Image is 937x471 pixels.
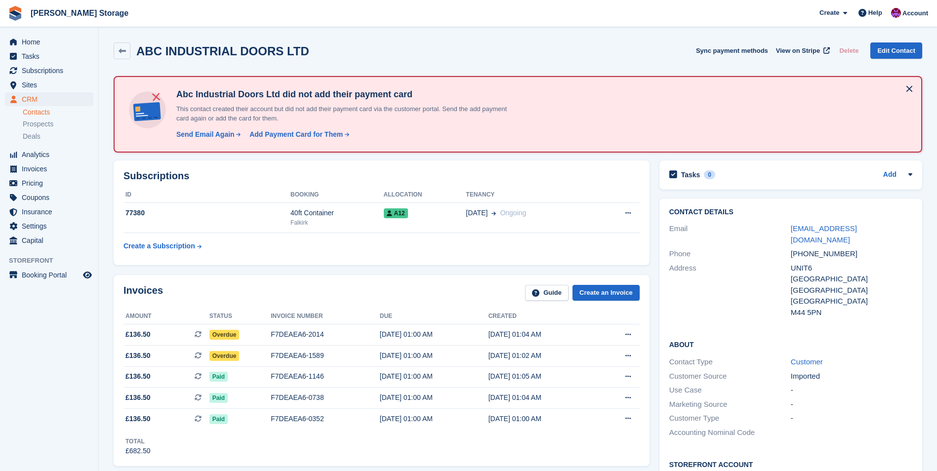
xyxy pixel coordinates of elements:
a: menu [5,35,93,49]
div: Total [125,437,151,446]
th: Created [489,309,597,324]
a: menu [5,162,93,176]
div: Accounting Nominal Code [669,427,791,438]
div: [DATE] 01:00 AM [489,414,597,424]
a: [PERSON_NAME] Storage [27,5,132,21]
span: Paid [209,414,228,424]
div: [DATE] 01:00 AM [380,329,489,340]
a: Create a Subscription [123,237,202,255]
h2: Invoices [123,285,163,301]
a: Prospects [23,119,93,129]
th: Amount [123,309,209,324]
a: menu [5,219,93,233]
h2: ABC INDUSTRIAL DOORS LTD [136,44,309,58]
span: Sites [22,78,81,92]
div: [DATE] 01:00 AM [380,351,489,361]
a: menu [5,205,93,219]
span: CRM [22,92,81,106]
div: - [791,399,912,410]
div: F7DEAEA6-2014 [271,329,380,340]
span: £136.50 [125,329,151,340]
div: Use Case [669,385,791,396]
a: Customer [791,357,823,366]
a: Edit Contact [870,42,922,59]
a: Contacts [23,108,93,117]
div: - [791,413,912,424]
span: £136.50 [125,392,151,403]
span: £136.50 [125,371,151,382]
span: Create [819,8,839,18]
span: Pricing [22,176,81,190]
a: Add Payment Card for Them [245,129,350,140]
div: [GEOGRAPHIC_DATA] [791,274,912,285]
div: [DATE] 01:05 AM [489,371,597,382]
div: [DATE] 01:04 AM [489,392,597,403]
span: Invoices [22,162,81,176]
div: [DATE] 01:00 AM [380,414,489,424]
a: Guide [525,285,569,301]
div: - [791,385,912,396]
img: no-card-linked-e7822e413c904bf8b177c4d89f31251c4716f9871600ec3ca5bfc59e148c83f4.svg [126,89,168,131]
span: Settings [22,219,81,233]
a: [EMAIL_ADDRESS][DOMAIN_NAME] [791,224,857,244]
span: Paid [209,393,228,403]
div: [GEOGRAPHIC_DATA] [791,285,912,296]
div: Contact Type [669,356,791,368]
h4: Abc Industrial Doors Ltd did not add their payment card [172,89,518,100]
a: menu [5,234,93,247]
div: M44 5PN [791,307,912,318]
img: Audra Whitelaw [891,8,901,18]
span: Paid [209,372,228,382]
span: Home [22,35,81,49]
span: Storefront [9,256,98,266]
span: Help [868,8,882,18]
span: Booking Portal [22,268,81,282]
div: [DATE] 01:02 AM [489,351,597,361]
th: Invoice number [271,309,380,324]
div: 0 [704,170,715,179]
span: Analytics [22,148,81,161]
div: [PHONE_NUMBER] [791,248,912,260]
div: Customer Type [669,413,791,424]
a: menu [5,176,93,190]
span: Prospects [23,119,53,129]
div: Phone [669,248,791,260]
a: menu [5,92,93,106]
img: stora-icon-8386f47178a22dfd0bd8f6a31ec36ba5ce8667c1dd55bd0f319d3a0aa187defe.svg [8,6,23,21]
div: 77380 [123,208,290,218]
div: Falkirk [290,218,384,227]
a: Preview store [81,269,93,281]
div: F7DEAEA6-0352 [271,414,380,424]
th: Tenancy [466,187,595,203]
span: Coupons [22,191,81,204]
div: Customer Source [669,371,791,382]
div: Create a Subscription [123,241,195,251]
span: View on Stripe [776,46,820,56]
a: Deals [23,131,93,142]
span: [DATE] [466,208,488,218]
h2: About [669,339,912,349]
div: F7DEAEA6-1589 [271,351,380,361]
span: £136.50 [125,414,151,424]
div: F7DEAEA6-1146 [271,371,380,382]
div: F7DEAEA6-0738 [271,392,380,403]
span: £136.50 [125,351,151,361]
div: [DATE] 01:00 AM [380,371,489,382]
div: UNIT6 [791,263,912,274]
a: View on Stripe [772,42,832,59]
span: Deals [23,132,41,141]
div: [DATE] 01:04 AM [489,329,597,340]
div: Address [669,263,791,318]
div: £682.50 [125,446,151,456]
button: Sync payment methods [696,42,768,59]
span: Subscriptions [22,64,81,78]
th: ID [123,187,290,203]
div: Email [669,223,791,245]
span: Tasks [22,49,81,63]
th: Status [209,309,271,324]
div: Add Payment Card for Them [249,129,343,140]
div: [DATE] 01:00 AM [380,392,489,403]
span: Overdue [209,351,240,361]
button: Delete [835,42,862,59]
h2: Storefront Account [669,459,912,469]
